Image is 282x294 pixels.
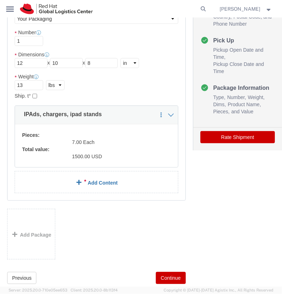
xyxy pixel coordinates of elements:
[220,5,261,13] span: Soojung Mansberger
[71,288,118,292] span: Client: 2025.20.0-8b113f4
[9,288,67,292] span: Server: 2025.20.0-710e05ee653
[220,5,272,13] button: [PERSON_NAME]
[164,287,273,293] span: Copyright © [DATE]-[DATE] Agistix Inc., All Rights Reserved
[20,4,93,14] img: logo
